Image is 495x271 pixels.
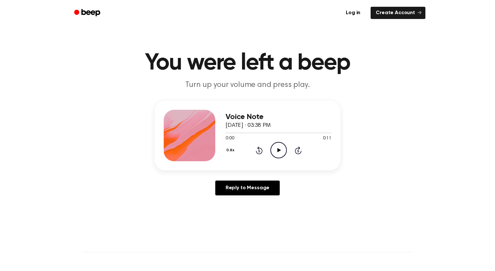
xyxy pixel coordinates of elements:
[371,7,425,19] a: Create Account
[226,145,237,156] button: 0.8x
[323,135,331,142] span: 0:11
[226,135,234,142] span: 0:00
[124,80,371,90] p: Turn up your volume and press play.
[70,7,106,19] a: Beep
[82,51,412,75] h1: You were left a beep
[339,5,367,20] a: Log in
[226,123,271,128] span: [DATE] · 03:38 PM
[226,113,331,121] h3: Voice Note
[215,181,280,195] a: Reply to Message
